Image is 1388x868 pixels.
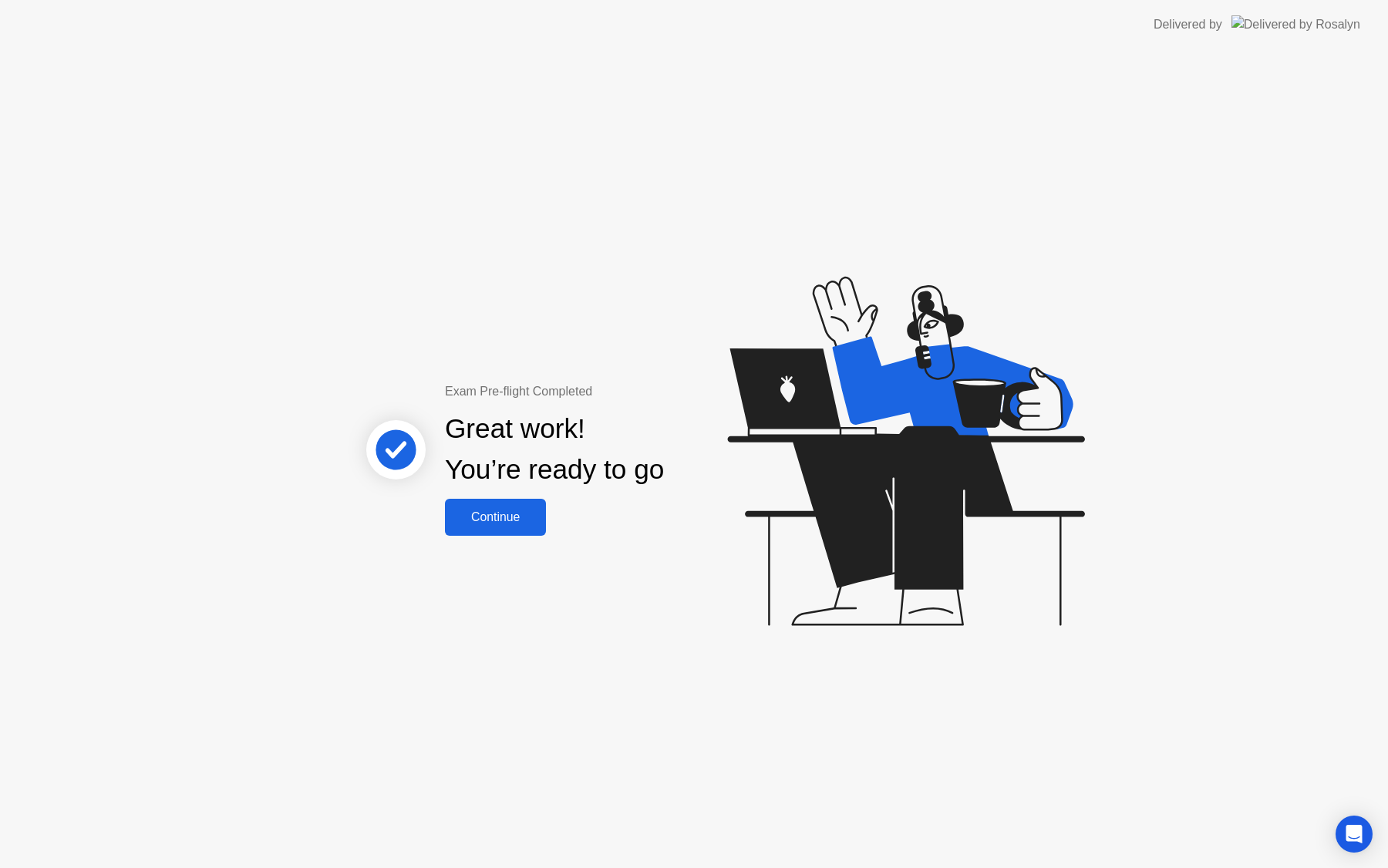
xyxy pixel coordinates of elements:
div: Continue [450,510,541,524]
button: Continue [445,499,546,536]
div: Open Intercom Messenger [1336,816,1373,853]
div: Exam Pre-flight Completed [445,382,763,401]
img: Delivered by Rosalyn [1231,15,1360,33]
div: Great work! You’re ready to go [445,409,664,490]
div: Delivered by [1154,15,1222,34]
